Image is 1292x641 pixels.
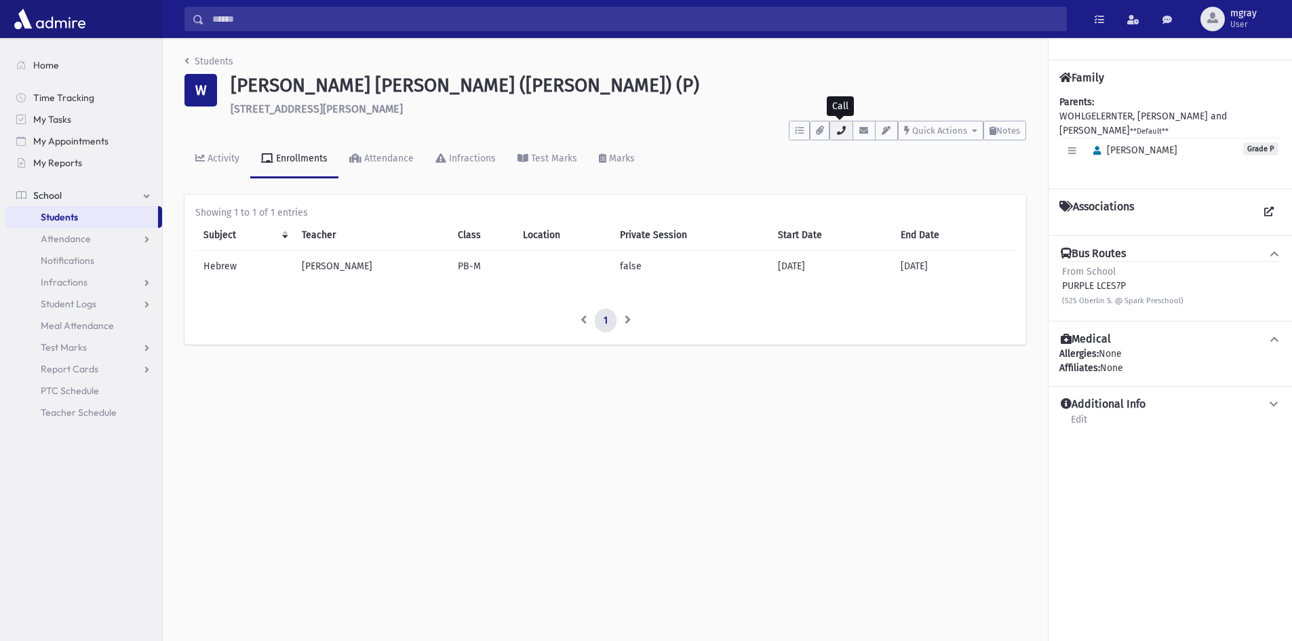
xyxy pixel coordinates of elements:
[528,153,577,164] div: Test Marks
[41,319,114,332] span: Meal Attendance
[1230,19,1257,30] span: User
[1257,200,1281,225] a: View all Associations
[5,358,162,380] a: Report Cards
[204,7,1066,31] input: Search
[11,5,89,33] img: AdmirePro
[5,228,162,250] a: Attendance
[184,74,217,106] div: W
[1059,361,1281,375] div: None
[294,220,450,251] th: Teacher
[273,153,328,164] div: Enrollments
[33,189,62,201] span: School
[1230,8,1257,19] span: mgray
[770,250,892,281] td: [DATE]
[1059,348,1099,360] b: Allergies:
[5,250,162,271] a: Notifications
[507,140,588,178] a: Test Marks
[450,220,515,251] th: Class
[231,74,1026,97] h1: [PERSON_NAME] [PERSON_NAME] ([PERSON_NAME]) (P)
[5,130,162,152] a: My Appointments
[996,125,1020,136] span: Notes
[184,54,233,74] nav: breadcrumb
[827,96,854,116] div: Call
[5,293,162,315] a: Student Logs
[41,298,96,310] span: Student Logs
[33,59,59,71] span: Home
[5,336,162,358] a: Test Marks
[41,363,98,375] span: Report Cards
[588,140,646,178] a: Marks
[893,250,1016,281] td: [DATE]
[515,220,612,251] th: Location
[983,121,1026,140] button: Notes
[5,87,162,109] a: Time Tracking
[1059,347,1281,375] div: None
[1059,332,1281,347] button: Medical
[1061,397,1146,412] h4: Additional Info
[41,233,91,245] span: Attendance
[1059,95,1281,178] div: WOHLGELERNTER, [PERSON_NAME] and [PERSON_NAME]
[1062,265,1183,307] div: PURPLE LCES7P
[425,140,507,178] a: Infractions
[41,276,87,288] span: Infractions
[893,220,1016,251] th: End Date
[5,109,162,130] a: My Tasks
[184,56,233,67] a: Students
[5,315,162,336] a: Meal Attendance
[184,140,250,178] a: Activity
[912,125,967,136] span: Quick Actions
[1061,332,1111,347] h4: Medical
[33,92,94,104] span: Time Tracking
[250,140,338,178] a: Enrollments
[1059,362,1100,374] b: Affiliates:
[361,153,414,164] div: Attendance
[33,135,109,147] span: My Appointments
[195,220,294,251] th: Subject
[33,113,71,125] span: My Tasks
[606,153,635,164] div: Marks
[5,380,162,402] a: PTC Schedule
[1062,266,1116,277] span: From School
[5,152,162,174] a: My Reports
[1059,247,1281,261] button: Bus Routes
[195,206,1015,220] div: Showing 1 to 1 of 1 entries
[612,250,770,281] td: false
[5,206,158,228] a: Students
[1059,397,1281,412] button: Additional Info
[231,102,1026,115] h6: [STREET_ADDRESS][PERSON_NAME]
[446,153,496,164] div: Infractions
[1062,296,1183,305] small: (525 Oberlin S. @ Spark Preschool)
[41,254,94,267] span: Notifications
[41,385,99,397] span: PTC Schedule
[41,211,78,223] span: Students
[33,157,82,169] span: My Reports
[1243,142,1278,155] span: Grade P
[5,271,162,293] a: Infractions
[1059,71,1104,84] h4: Family
[1061,247,1126,261] h4: Bus Routes
[5,184,162,206] a: School
[612,220,770,251] th: Private Session
[1059,96,1094,108] b: Parents:
[338,140,425,178] a: Attendance
[450,250,515,281] td: PB-M
[5,402,162,423] a: Teacher Schedule
[770,220,892,251] th: Start Date
[898,121,983,140] button: Quick Actions
[195,250,294,281] td: Hebrew
[5,54,162,76] a: Home
[1059,200,1134,225] h4: Associations
[41,341,87,353] span: Test Marks
[1087,144,1177,156] span: [PERSON_NAME]
[205,153,239,164] div: Activity
[1070,412,1088,436] a: Edit
[294,250,450,281] td: [PERSON_NAME]
[41,406,117,419] span: Teacher Schedule
[595,309,616,333] a: 1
